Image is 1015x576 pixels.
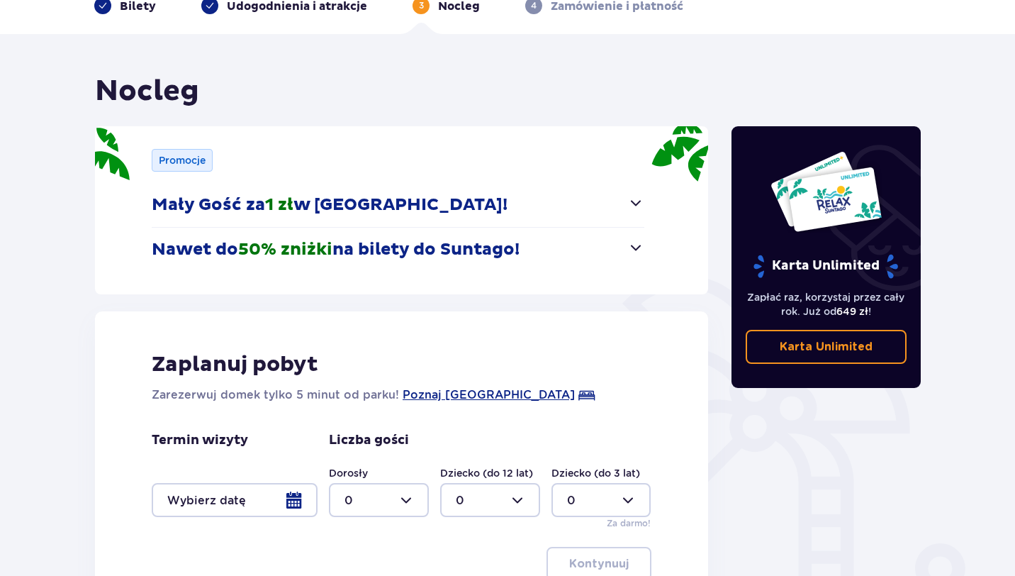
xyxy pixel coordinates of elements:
[152,387,399,404] p: Zarezerwuj domek tylko 5 minut od parku!
[836,306,868,317] span: 649 zł
[607,517,651,530] p: Za darmo!
[152,228,644,272] button: Nawet do50% zniżkina bilety do Suntago!
[152,432,248,449] p: Termin wizyty
[780,339,873,355] p: Karta Unlimited
[569,556,629,572] p: Kontynuuj
[329,466,368,480] label: Dorosły
[265,194,293,216] span: 1 zł
[551,466,640,480] label: Dziecko (do 3 lat)
[152,194,507,216] p: Mały Gość za w [GEOGRAPHIC_DATA]!
[152,351,318,378] p: Zaplanuj pobyt
[440,466,533,480] label: Dziecko (do 12 lat)
[238,239,332,260] span: 50% zniżki
[329,432,409,449] p: Liczba gości
[746,290,907,319] p: Zapłać raz, korzystaj przez cały rok. Już od !
[752,254,899,279] p: Karta Unlimited
[159,153,206,167] p: Promocje
[770,150,882,233] img: Dwie karty całoroczne do Suntago z napisem 'UNLIMITED RELAX', na białym tle z tropikalnymi liśćmi...
[95,74,199,109] h1: Nocleg
[152,183,644,227] button: Mały Gość za1 złw [GEOGRAPHIC_DATA]!
[403,387,575,404] a: Poznaj [GEOGRAPHIC_DATA]
[152,239,520,260] p: Nawet do na bilety do Suntago!
[746,330,907,364] a: Karta Unlimited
